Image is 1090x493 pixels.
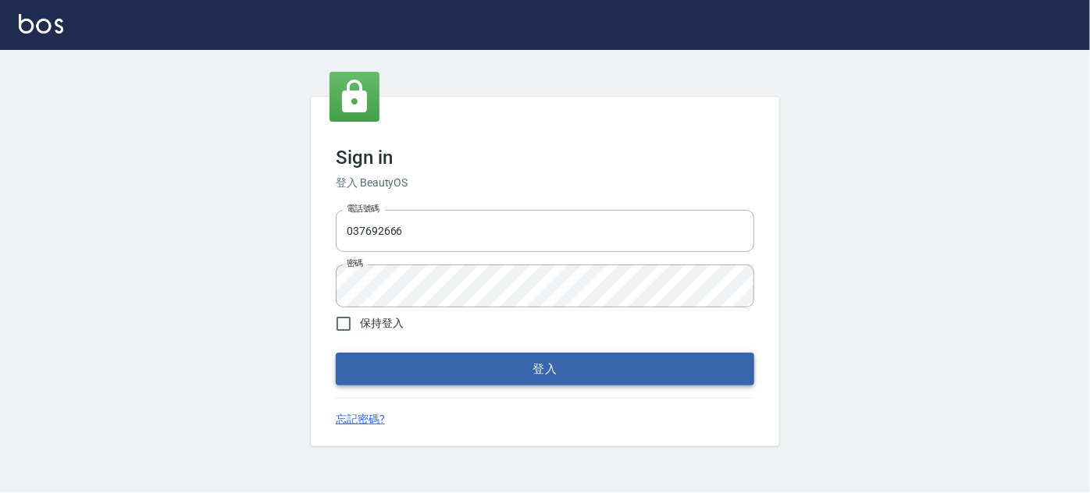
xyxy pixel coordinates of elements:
a: 忘記密碼? [336,411,385,427]
button: 登入 [336,353,754,385]
label: 電話號碼 [347,203,379,215]
img: Logo [19,14,63,34]
h3: Sign in [336,147,754,168]
span: 保持登入 [360,315,404,332]
label: 密碼 [347,257,363,269]
h6: 登入 BeautyOS [336,175,754,191]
